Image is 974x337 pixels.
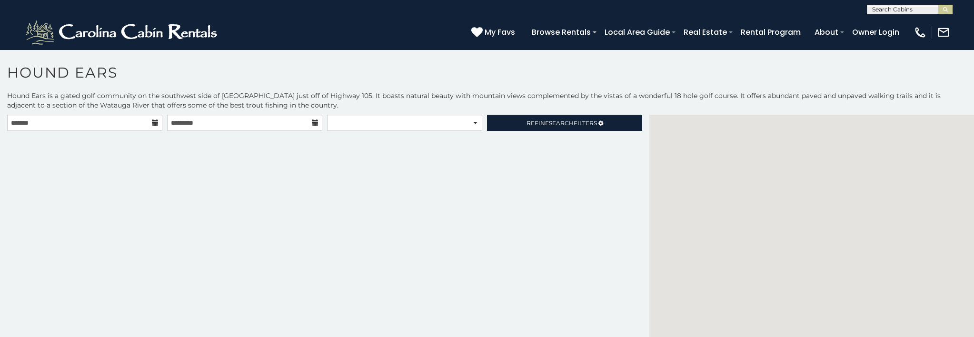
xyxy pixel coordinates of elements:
[736,24,805,40] a: Rental Program
[937,26,950,39] img: mail-regular-white.png
[487,115,642,131] a: RefineSearchFilters
[600,24,675,40] a: Local Area Guide
[847,24,904,40] a: Owner Login
[527,119,597,127] span: Refine Filters
[810,24,843,40] a: About
[471,26,517,39] a: My Favs
[527,24,596,40] a: Browse Rentals
[485,26,515,38] span: My Favs
[914,26,927,39] img: phone-regular-white.png
[549,119,574,127] span: Search
[679,24,732,40] a: Real Estate
[24,18,221,47] img: White-1-2.png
